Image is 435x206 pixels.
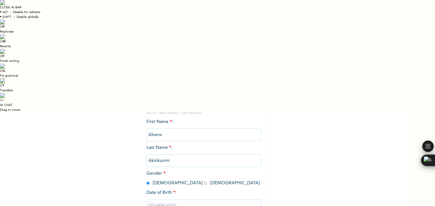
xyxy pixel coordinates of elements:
[146,119,261,137] span: First Name :
[146,171,260,185] span: Gender : [DEMOGRAPHIC_DATA] [DEMOGRAPHIC_DATA]
[146,128,261,141] input: Enter your first name
[146,154,261,167] input: Enter your last name
[146,189,176,196] span: Date of Birth :
[146,145,261,163] span: Last Name :
[146,111,261,115] p: NOTE: Fields marked (*) are required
